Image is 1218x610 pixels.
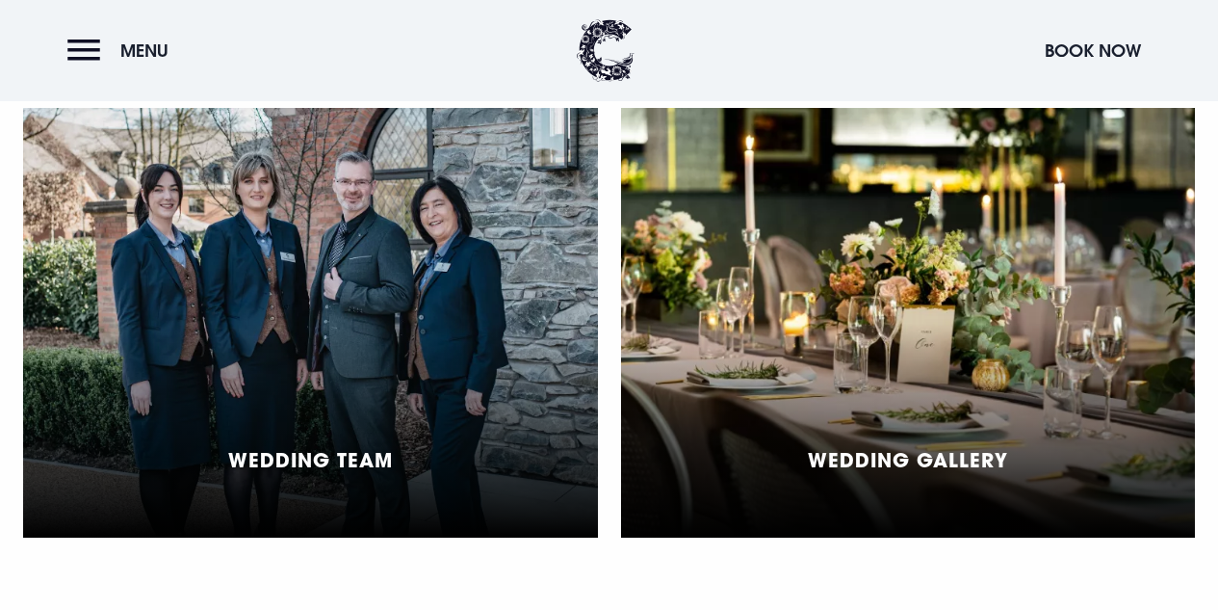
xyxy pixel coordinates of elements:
h5: Wedding Team [228,448,393,471]
span: Menu [120,40,168,62]
h5: Wedding Gallery [808,448,1008,471]
img: Clandeboye Lodge [577,19,635,82]
button: Book Now [1035,30,1151,71]
a: Wedding Gallery [621,108,1196,538]
a: Wedding Team [23,108,598,538]
button: Menu [67,30,178,71]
